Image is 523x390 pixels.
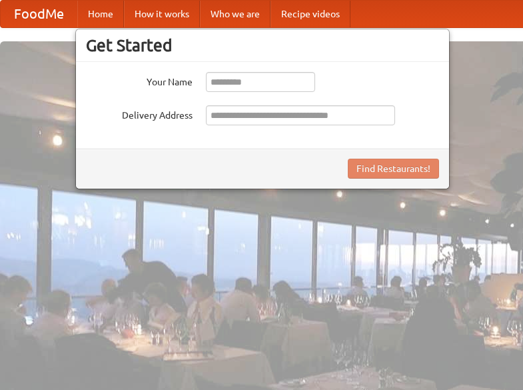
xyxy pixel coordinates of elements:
[77,1,124,27] a: Home
[124,1,200,27] a: How it works
[1,1,77,27] a: FoodMe
[270,1,350,27] a: Recipe videos
[86,72,193,89] label: Your Name
[200,1,270,27] a: Who we are
[86,35,439,55] h3: Get Started
[86,105,193,122] label: Delivery Address
[348,159,439,179] button: Find Restaurants!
